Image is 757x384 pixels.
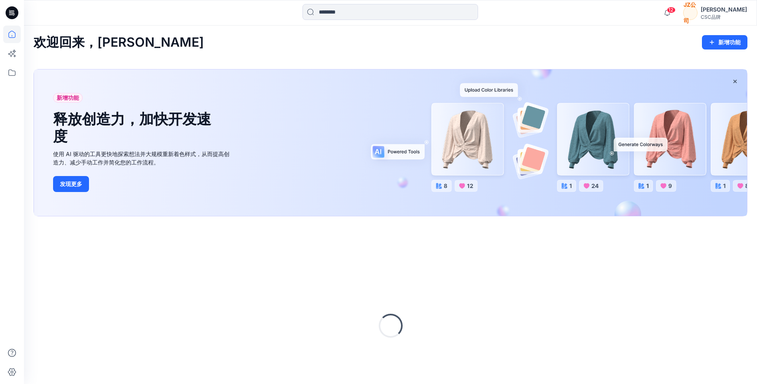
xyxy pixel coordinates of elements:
[702,35,747,49] button: 新增功能
[53,111,221,145] h1: 释放创造力，加快开发速度
[701,14,747,21] div: CSC品牌
[34,35,204,50] h2: 欢迎回来，[PERSON_NAME]
[53,176,233,192] a: 发现更多
[53,150,233,166] div: 使用 AI 驱动的工具更快地探索想法并大规模重新着色样式，从而提高创造力、减少手动工作并简化您的工作流程。
[53,176,89,192] button: 发现更多
[57,93,79,103] span: 新增功能
[701,5,747,14] div: [PERSON_NAME]
[667,7,676,13] span: 12
[683,6,698,20] div: JZ公司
